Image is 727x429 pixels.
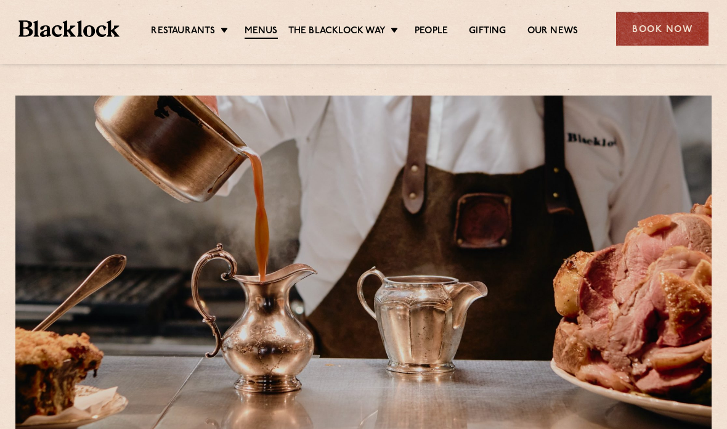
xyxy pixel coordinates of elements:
a: Restaurants [151,25,215,38]
a: Menus [245,25,278,39]
a: The Blacklock Way [288,25,386,38]
a: Our News [527,25,579,38]
a: Gifting [469,25,506,38]
img: BL_Textured_Logo-footer-cropped.svg [18,20,120,38]
a: People [415,25,448,38]
div: Book Now [616,12,709,46]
